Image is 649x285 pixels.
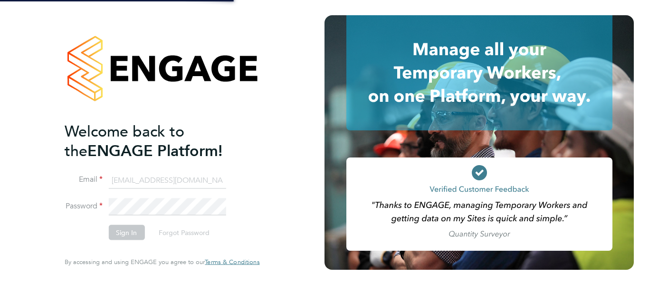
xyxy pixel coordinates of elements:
[151,225,217,240] button: Forgot Password
[65,175,103,185] label: Email
[65,201,103,211] label: Password
[65,258,259,266] span: By accessing and using ENGAGE you agree to our
[65,122,184,160] span: Welcome back to the
[205,258,259,266] a: Terms & Conditions
[108,172,226,189] input: Enter your work email...
[205,258,259,266] span: Terms & Conditions
[108,225,144,240] button: Sign In
[65,121,250,160] h2: ENGAGE Platform!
